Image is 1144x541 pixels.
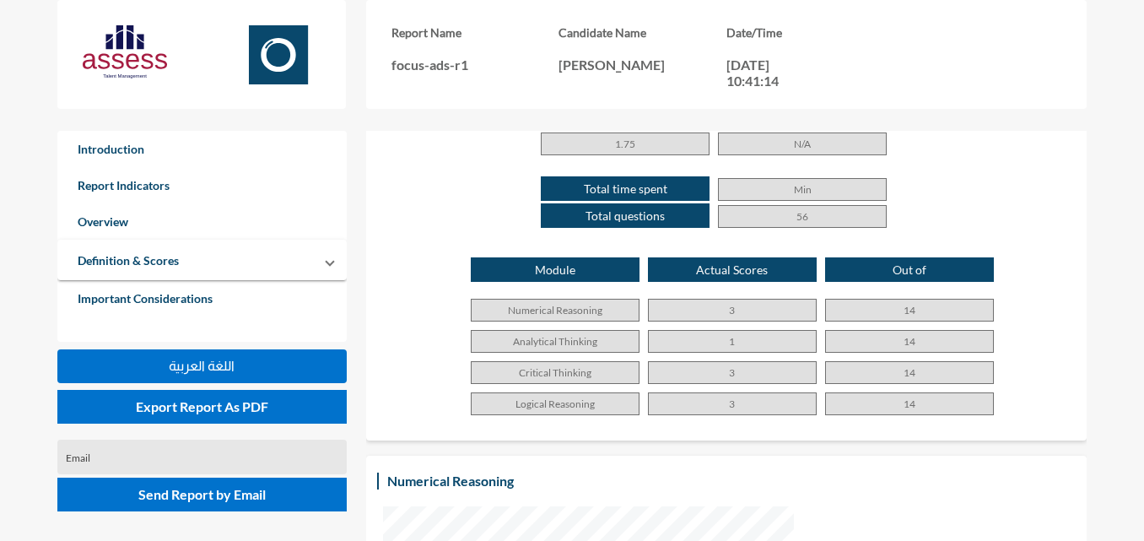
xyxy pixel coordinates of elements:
p: Min [718,178,887,201]
p: 3 [648,299,817,322]
span: Export Report As PDF [136,398,268,414]
p: [PERSON_NAME] [559,57,726,73]
p: 56 [718,205,887,228]
p: 3 [648,392,817,415]
p: Total questions [541,203,710,228]
p: Actual Scores [648,257,817,282]
p: Out of [825,257,994,282]
p: Module [471,257,639,282]
p: 14 [825,299,994,322]
h3: Report Name [391,25,559,40]
p: 3 [648,361,817,384]
p: Numerical Reasoning [471,299,639,322]
p: Analytical Thinking [471,330,639,353]
span: اللغة العربية [169,359,235,373]
p: 14 [825,392,994,415]
p: Logical Reasoning [471,392,639,415]
a: Introduction [57,131,347,167]
button: Send Report by Email [57,478,347,511]
a: Report Indicators [57,167,347,203]
p: 14 [825,361,994,384]
a: Important Considerations [57,280,347,316]
button: اللغة العربية [57,349,347,383]
p: focus-ads-r1 [391,57,559,73]
p: N/A [718,133,887,155]
img: AssessLogoo.svg [83,25,167,78]
p: [DATE] 10:41:14 [726,57,802,89]
img: Focus.svg [236,25,321,84]
span: Send Report by Email [138,486,266,502]
mat-expansion-panel-header: Definition & Scores [57,240,347,280]
a: Overview [57,203,347,240]
button: Export Report As PDF [57,390,347,424]
p: Critical Thinking [471,361,639,384]
p: Total time spent [541,176,710,201]
p: 1 [648,330,817,353]
h3: Candidate Name [559,25,726,40]
a: Definition & Scores [57,242,199,279]
p: 14 [825,330,994,353]
div: Numerical Reasoning [383,468,518,493]
h3: Date/Time [726,25,894,40]
p: 1.75 [541,133,710,155]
